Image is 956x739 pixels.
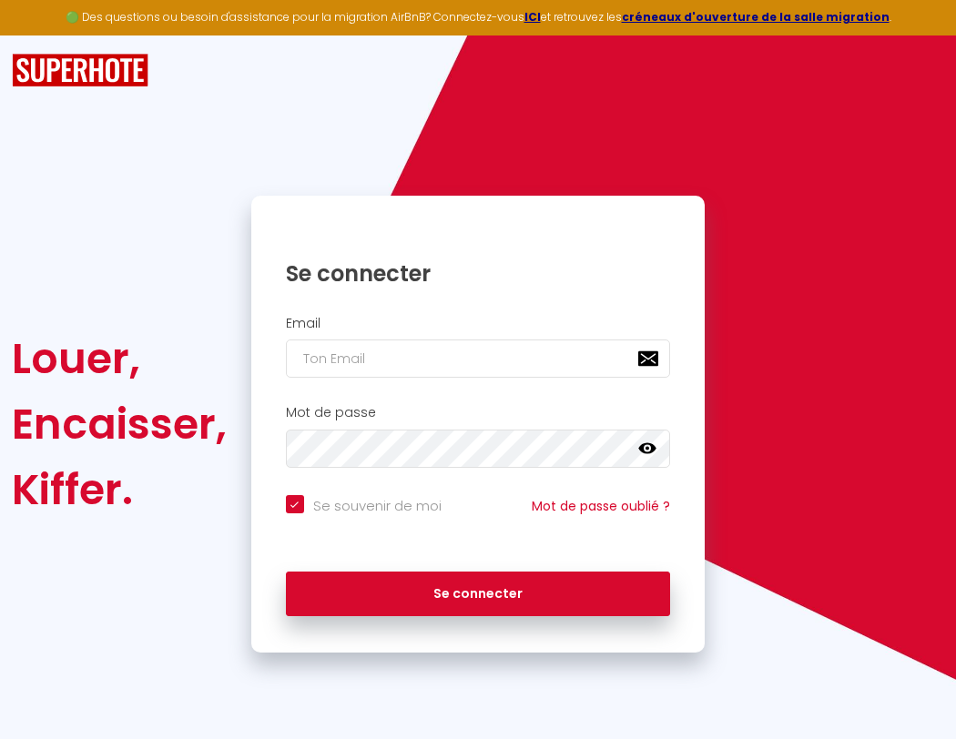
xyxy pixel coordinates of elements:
[286,339,671,378] input: Ton Email
[286,259,671,288] h1: Se connecter
[12,326,227,391] div: Louer,
[524,9,541,25] a: ICI
[12,54,148,87] img: SuperHote logo
[286,316,671,331] h2: Email
[622,9,890,25] a: créneaux d'ouverture de la salle migration
[532,497,670,515] a: Mot de passe oublié ?
[12,391,227,457] div: Encaisser,
[12,457,227,522] div: Kiffer.
[286,572,671,617] button: Se connecter
[286,405,671,420] h2: Mot de passe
